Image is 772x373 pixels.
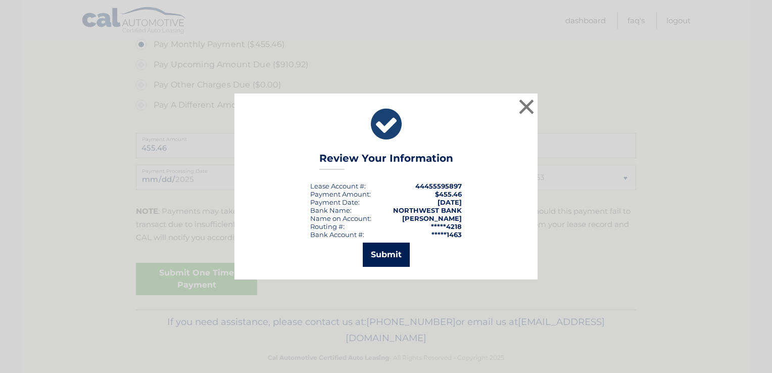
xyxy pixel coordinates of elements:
button: × [516,97,537,117]
div: Bank Name: [310,206,352,214]
div: Name on Account: [310,214,371,222]
button: Submit [363,243,410,267]
div: Bank Account #: [310,230,364,239]
h3: Review Your Information [319,152,453,170]
span: Payment Date [310,198,358,206]
div: : [310,198,360,206]
strong: [PERSON_NAME] [402,214,462,222]
div: Lease Account #: [310,182,366,190]
strong: NORTHWEST BANK [393,206,462,214]
span: $455.46 [435,190,462,198]
div: Payment Amount: [310,190,371,198]
span: [DATE] [438,198,462,206]
div: Routing #: [310,222,345,230]
strong: 44455595897 [415,182,462,190]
